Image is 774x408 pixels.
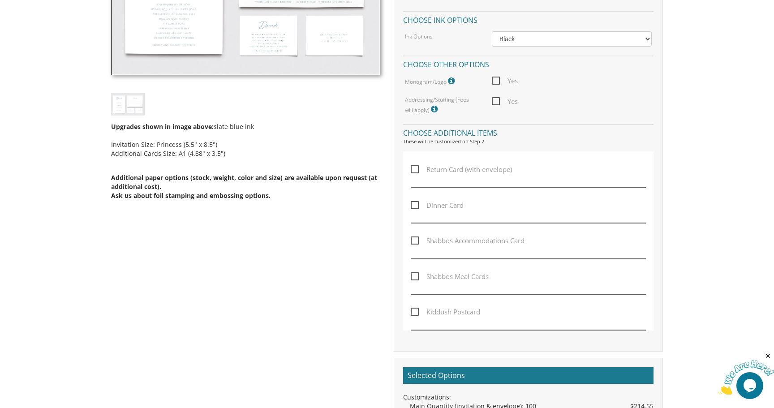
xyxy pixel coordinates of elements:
[403,11,654,27] h4: Choose ink options
[492,75,518,86] span: Yes
[718,352,774,395] iframe: chat widget
[403,124,654,140] h4: Choose additional items
[492,96,518,107] span: Yes
[405,96,478,115] label: Addressing/Stuffing (Fees will apply)
[111,173,377,191] span: Additional paper options (stock, weight, color and size) are available upon request (at additiona...
[411,271,489,282] span: Shabbos Meal Cards
[405,33,433,40] label: Ink Options
[411,164,512,175] span: Return Card (with envelope)
[403,393,654,402] div: Customizations:
[405,75,457,87] label: Monogram/Logo
[403,367,654,384] h2: Selected Options
[411,235,525,246] span: Shabbos Accommodations Card
[111,191,271,200] span: Ask us about foil stamping and embossing options.
[111,116,380,215] div: slate blue ink Invitation Size: Princess (5.5" x 8.5") Additional Cards Size: A1 (4.88" x 3.5")
[411,306,480,318] span: Kiddush Postcard
[403,56,654,71] h4: Choose other options
[111,93,145,115] img: bminv-thumb-1.jpg
[403,138,654,145] div: These will be customized on Step 2
[411,200,464,211] span: Dinner Card
[111,122,214,131] span: Upgrades shown in image above:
